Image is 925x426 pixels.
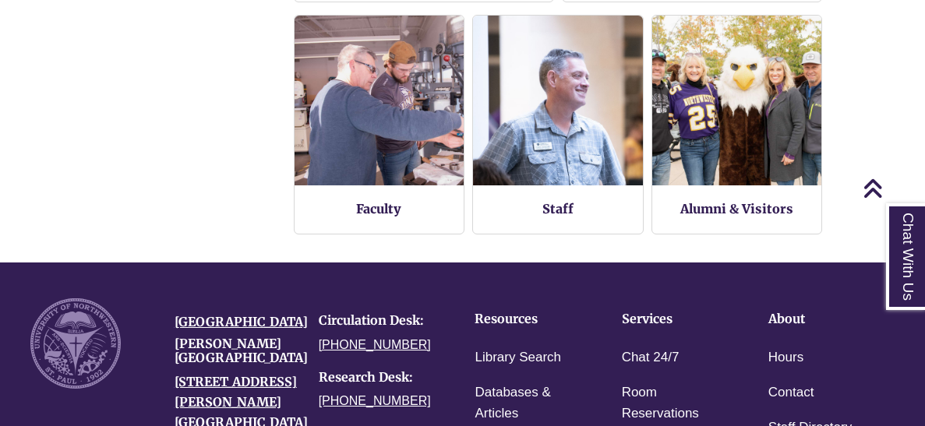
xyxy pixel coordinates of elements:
img: UNW seal [30,298,121,389]
a: Staff [542,201,574,217]
h4: Circulation Desk: [319,314,440,328]
a: [GEOGRAPHIC_DATA] [175,314,308,329]
h4: Research Desk: [319,371,440,385]
a: Contact [768,382,814,404]
h4: About [768,312,867,326]
a: [PHONE_NUMBER] [319,394,431,407]
h4: Resources [475,312,573,326]
h4: [PERSON_NAME][GEOGRAPHIC_DATA] [175,337,295,364]
a: Room Reservations [622,382,720,425]
img: Alumni and Visitors Services [652,16,822,185]
a: Alumni & Visitors [680,201,793,217]
a: [PHONE_NUMBER] [319,338,431,351]
a: Library Search [475,347,561,369]
a: Faculty [356,201,401,217]
a: Databases & Articles [475,382,573,425]
img: Staff Services [473,16,643,185]
a: Back to Top [863,178,921,199]
a: Hours [768,347,803,369]
a: Chat 24/7 [622,347,680,369]
img: Faculty Resources [295,16,464,185]
h4: Services [622,312,720,326]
